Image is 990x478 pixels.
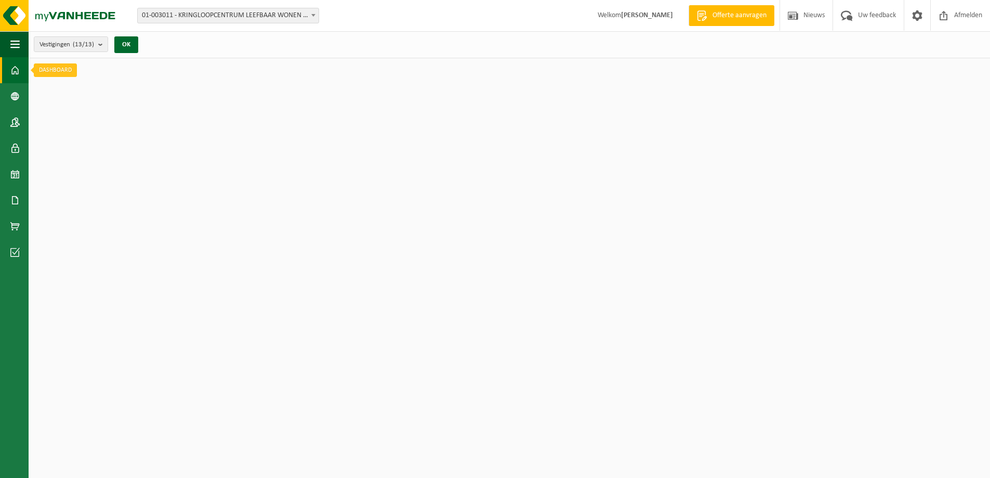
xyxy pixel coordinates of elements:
[39,37,94,53] span: Vestigingen
[73,41,94,48] count: (13/13)
[689,5,774,26] a: Offerte aanvragen
[5,455,174,478] iframe: chat widget
[137,8,319,23] span: 01-003011 - KRINGLOOPCENTRUM LEEFBAAR WONEN - RUDDERVOORDE
[621,11,673,19] strong: [PERSON_NAME]
[138,8,319,23] span: 01-003011 - KRINGLOOPCENTRUM LEEFBAAR WONEN - RUDDERVOORDE
[34,36,108,52] button: Vestigingen(13/13)
[710,10,769,21] span: Offerte aanvragen
[114,36,138,53] button: OK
